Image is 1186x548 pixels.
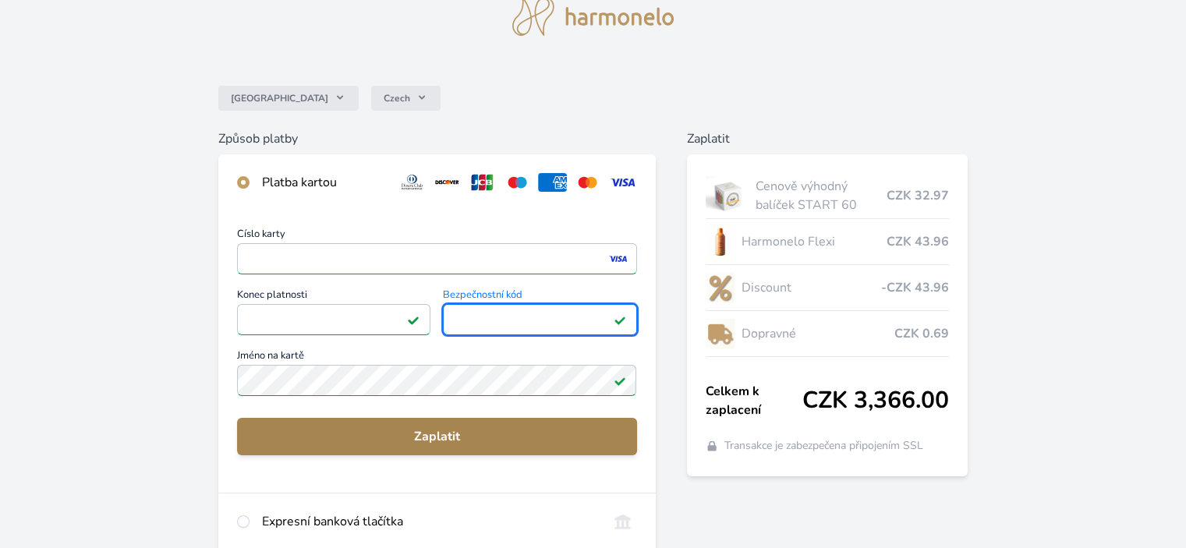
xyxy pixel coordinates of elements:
span: Bezpečnostní kód [443,290,636,304]
img: mc.svg [573,173,602,192]
span: -CZK 43.96 [881,278,949,297]
img: visa.svg [608,173,637,192]
span: CZK 0.69 [894,324,949,343]
button: Zaplatit [237,418,636,455]
img: maestro.svg [503,173,532,192]
img: start.jpg [706,176,750,215]
iframe: Iframe pro datum vypršení platnosti [244,309,423,331]
div: Platba kartou [262,173,385,192]
img: jcb.svg [468,173,497,192]
span: CZK 32.97 [887,186,949,205]
span: Zaplatit [250,427,624,446]
img: Platné pole [614,374,626,387]
span: CZK 3,366.00 [802,387,949,415]
h6: Způsob platby [218,129,655,148]
input: Jméno na kartěPlatné pole [237,365,636,396]
img: visa [607,252,628,266]
img: amex.svg [538,173,567,192]
iframe: Iframe pro bezpečnostní kód [450,309,629,331]
button: [GEOGRAPHIC_DATA] [218,86,359,111]
span: Celkem k zaplacení [706,382,802,419]
div: Expresní banková tlačítka [262,512,595,531]
span: Czech [384,92,410,104]
img: discover.svg [433,173,462,192]
img: CLEAN_FLEXI_se_stinem_x-hi_(1)-lo.jpg [706,222,735,261]
img: diners.svg [398,173,427,192]
button: Czech [371,86,441,111]
span: CZK 43.96 [887,232,949,251]
img: Platné pole [407,313,420,326]
span: Dopravné [741,324,894,343]
iframe: Iframe pro číslo karty [244,248,629,270]
img: discount-lo.png [706,268,735,307]
span: Číslo karty [237,229,636,243]
span: Jméno na kartě [237,351,636,365]
span: Cenově výhodný balíček START 60 [756,177,886,214]
img: Platné pole [614,313,626,326]
span: Discount [741,278,880,297]
h6: Zaplatit [687,129,968,148]
span: Harmonelo Flexi [741,232,886,251]
img: delivery-lo.png [706,314,735,353]
span: [GEOGRAPHIC_DATA] [231,92,328,104]
span: Transakce je zabezpečena připojením SSL [724,438,923,454]
img: onlineBanking_CZ.svg [608,512,637,531]
span: Konec platnosti [237,290,430,304]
